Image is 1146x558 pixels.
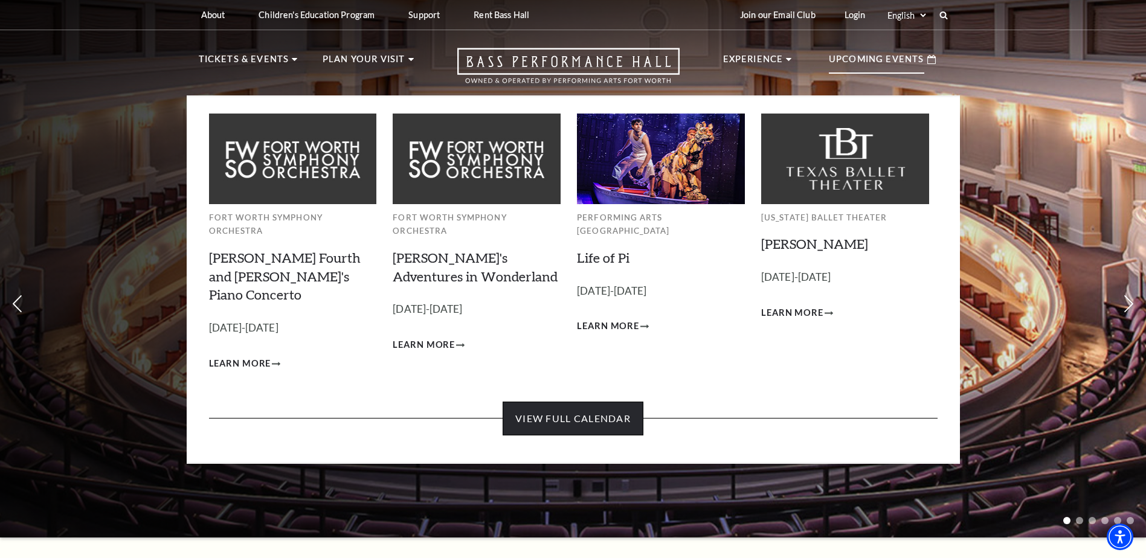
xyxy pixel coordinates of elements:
[209,319,377,337] p: [DATE]-[DATE]
[577,211,745,238] p: Performing Arts [GEOGRAPHIC_DATA]
[393,301,561,318] p: [DATE]-[DATE]
[577,319,639,334] span: Learn More
[393,211,561,238] p: Fort Worth Symphony Orchestra
[408,10,440,20] p: Support
[885,10,928,21] select: Select:
[209,211,377,238] p: Fort Worth Symphony Orchestra
[209,356,281,371] a: Learn More Brahms Fourth and Grieg's Piano Concerto
[761,269,929,286] p: [DATE]-[DATE]
[393,249,558,284] a: [PERSON_NAME]'s Adventures in Wonderland
[723,52,784,74] p: Experience
[761,236,868,252] a: [PERSON_NAME]
[209,249,361,303] a: [PERSON_NAME] Fourth and [PERSON_NAME]'s Piano Concerto
[761,114,929,204] img: Texas Ballet Theater
[393,338,465,353] a: Learn More Alice's Adventures in Wonderland
[201,10,225,20] p: About
[209,356,271,371] span: Learn More
[577,319,649,334] a: Learn More Life of Pi
[393,114,561,204] img: Fort Worth Symphony Orchestra
[761,211,929,225] p: [US_STATE] Ballet Theater
[209,114,377,204] img: Fort Worth Symphony Orchestra
[577,114,745,204] img: Performing Arts Fort Worth
[761,306,823,321] span: Learn More
[259,10,375,20] p: Children's Education Program
[474,10,529,20] p: Rent Bass Hall
[577,283,745,300] p: [DATE]-[DATE]
[323,52,405,74] p: Plan Your Visit
[1107,524,1133,550] div: Accessibility Menu
[503,402,643,435] a: View Full Calendar
[414,48,723,95] a: Open this option
[577,249,629,266] a: Life of Pi
[761,306,833,321] a: Learn More Peter Pan
[393,338,455,353] span: Learn More
[199,52,289,74] p: Tickets & Events
[829,52,924,74] p: Upcoming Events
